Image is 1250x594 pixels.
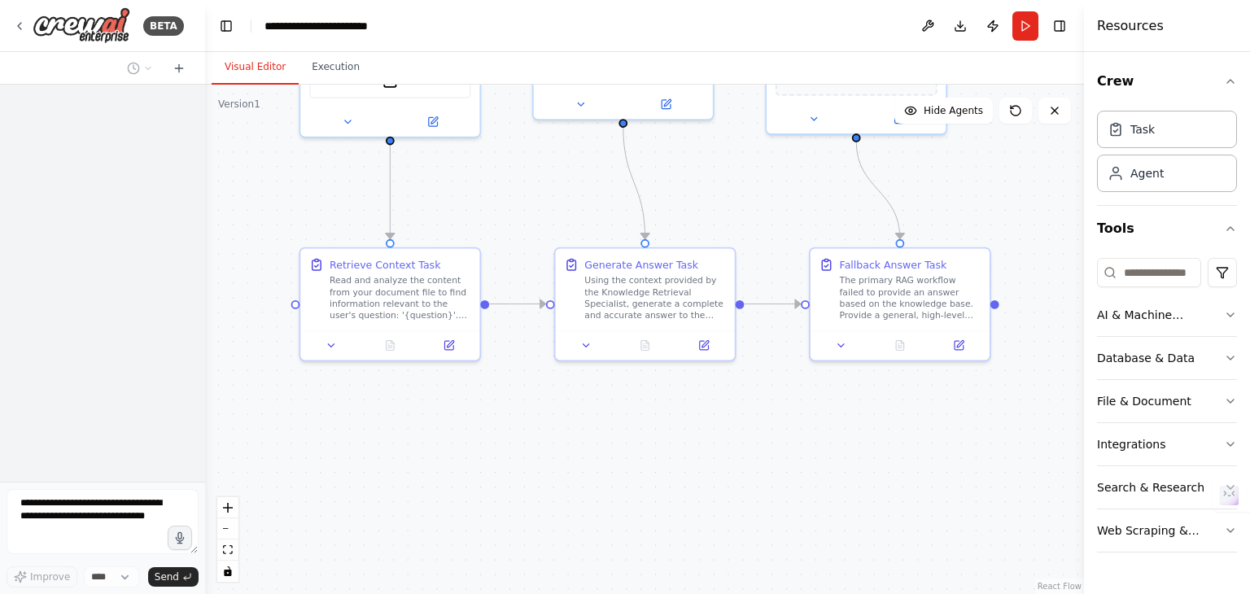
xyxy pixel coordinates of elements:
[1048,15,1071,37] button: Hide right sidebar
[215,15,238,37] button: Hide left sidebar
[1038,582,1082,591] a: React Flow attribution
[391,113,474,130] button: Open in side panel
[218,98,260,111] div: Version 1
[1097,337,1237,379] button: Database & Data
[1097,436,1165,452] div: Integrations
[1097,350,1195,366] div: Database & Data
[1097,509,1237,552] button: Web Scraping & Browsing
[1097,206,1237,251] button: Tools
[584,275,726,321] div: Using the context provided by the Knowledge Retrieval Specialist, generate a complete and accurat...
[120,59,160,78] button: Switch to previous chat
[858,110,940,127] button: Open in side panel
[168,526,192,550] button: Click to speak your automation idea
[1130,121,1155,138] div: Task
[1097,380,1237,422] button: File & Document
[1097,466,1237,509] button: Search & Research
[1097,59,1237,104] button: Crew
[155,570,179,583] span: Send
[1097,479,1204,496] div: Search & Research
[143,16,184,36] div: BETA
[30,570,70,583] span: Improve
[1097,522,1224,539] div: Web Scraping & Browsing
[1097,104,1237,205] div: Crew
[869,337,931,354] button: No output available
[809,247,991,362] div: Fallback Answer TaskThe primary RAG workflow failed to provide an answer based on the knowledge b...
[924,104,983,117] span: Hide Agents
[745,297,801,312] g: Edge from 86065813-3c8d-454f-8dbb-77c9dcd41eac to e8a1f121-c896-4816-9cae-d0c0cd0271ca
[933,337,983,354] button: Open in side panel
[1097,251,1237,566] div: Tools
[1097,423,1237,465] button: Integrations
[299,247,481,362] div: Retrieve Context TaskRead and analyze the content from your document file to find information rel...
[840,275,981,321] div: The primary RAG workflow failed to provide an answer based on the knowledge base. Provide a gener...
[554,247,736,362] div: Generate Answer TaskUsing the context provided by the Knowledge Retrieval Specialist, generate a ...
[33,7,130,44] img: Logo
[217,539,238,561] button: fit view
[1130,165,1164,181] div: Agent
[616,126,653,238] g: Edge from 963320bd-9f61-4bd6-9524-fe47013c13f4 to 86065813-3c8d-454f-8dbb-77c9dcd41eac
[359,337,421,354] button: No output available
[264,18,401,34] nav: breadcrumb
[424,337,474,354] button: Open in side panel
[330,275,471,321] div: Read and analyze the content from your document file to find information relevant to the user's q...
[299,50,373,85] button: Execution
[1097,16,1164,36] h4: Resources
[1097,393,1191,409] div: File & Document
[217,497,238,518] button: zoom in
[382,71,399,88] img: FileReadTool
[148,567,199,587] button: Send
[849,141,907,238] g: Edge from 8cf42bfe-66df-4d89-9400-e21cb431d72c to e8a1f121-c896-4816-9cae-d0c0cd0271ca
[382,129,397,238] g: Edge from fd4eb17f-7cc7-4532-8d1b-c41bdd8c4549 to ab47b922-663a-40ec-a998-6f8db4f3e11b
[614,337,676,354] button: No output available
[212,50,299,85] button: Visual Editor
[1097,307,1224,323] div: AI & Machine Learning
[1097,294,1237,336] button: AI & Machine Learning
[217,518,238,539] button: zoom out
[679,337,728,354] button: Open in side panel
[840,257,947,272] div: Fallback Answer Task
[823,71,890,85] span: Drop tools here
[7,566,77,587] button: Improve
[330,257,440,272] div: Retrieve Context Task
[625,96,707,113] button: Open in side panel
[217,497,238,582] div: React Flow controls
[489,297,545,312] g: Edge from ab47b922-663a-40ec-a998-6f8db4f3e11b to 86065813-3c8d-454f-8dbb-77c9dcd41eac
[166,59,192,78] button: Start a new chat
[584,257,698,272] div: Generate Answer Task
[894,98,993,124] button: Hide Agents
[217,561,238,582] button: toggle interactivity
